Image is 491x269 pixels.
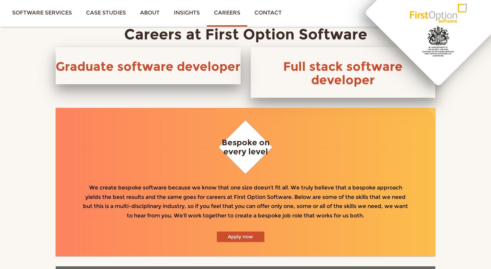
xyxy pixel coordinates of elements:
a: Graduate software developer [56,59,240,74]
h2: Careers at First Option Software [56,26,435,42]
span: We create bespoke software because we know that one size doesn’t fit all. We truly believe that a... [83,184,408,219]
h4: Bespoke on every level [81,138,410,156]
a: Full stack software developer [283,59,403,87]
a: Apply now [217,232,264,242]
